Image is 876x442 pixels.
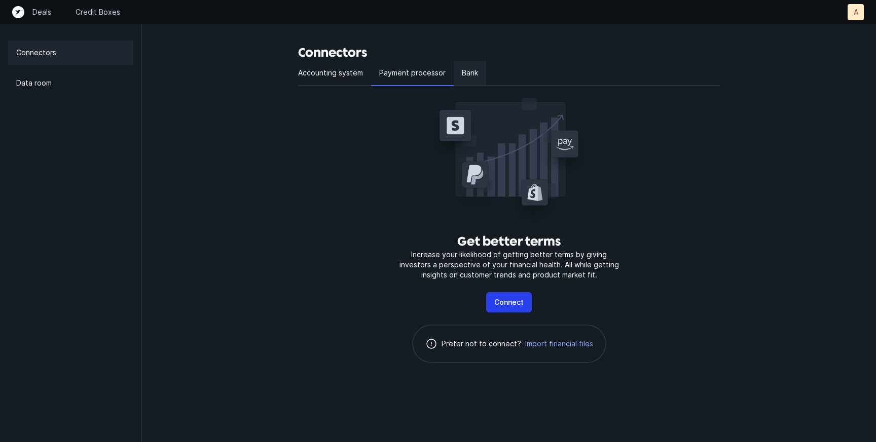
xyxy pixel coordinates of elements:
p: Payment processor [379,67,446,79]
span: Import financial files [525,339,593,349]
p: Increase your likelihood of getting better terms by giving investors a perspective of your financ... [395,250,623,280]
p: Data room [16,77,52,89]
a: Data room [8,71,133,95]
h3: Get better terms [457,233,561,250]
button: Connect [486,292,532,312]
p: Connect [494,296,524,308]
img: Get better terms [428,94,590,225]
button: A [848,4,864,20]
p: Accounting system [298,67,363,79]
p: Prefer not to connect? [442,338,521,350]
p: Connectors [16,47,56,59]
a: Deals [32,7,51,17]
p: Bank [462,67,478,79]
a: Credit Boxes [76,7,120,17]
p: A [854,7,858,17]
a: Connectors [8,41,133,65]
h3: Connectors [298,45,720,61]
